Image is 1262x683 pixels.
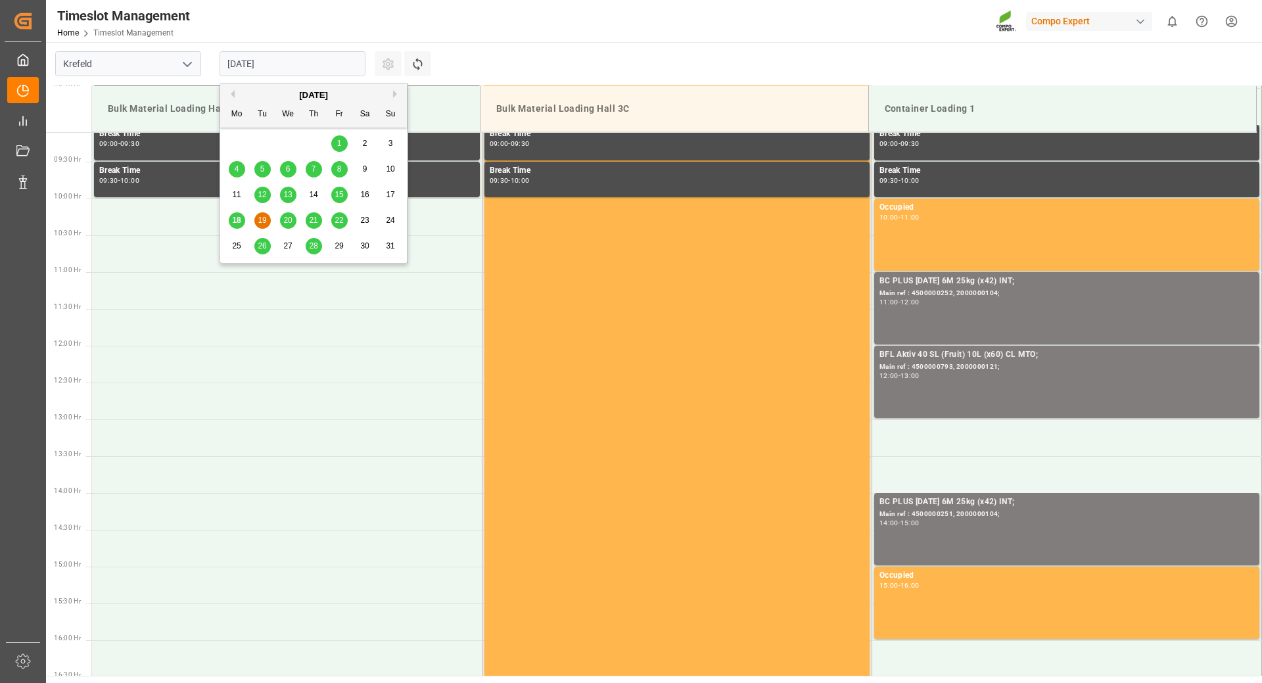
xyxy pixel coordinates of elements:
[331,135,348,152] div: Choose Friday, August 1st, 2025
[511,141,530,147] div: 09:30
[508,177,510,183] div: -
[54,524,81,531] span: 14:30 Hr
[899,214,900,220] div: -
[309,241,317,250] span: 28
[899,520,900,526] div: -
[220,51,365,76] input: DD.MM.YYYY
[258,241,266,250] span: 26
[335,216,343,225] span: 22
[280,238,296,254] div: Choose Wednesday, August 27th, 2025
[1026,12,1152,31] div: Compo Expert
[286,164,291,174] span: 6
[54,156,81,163] span: 09:30 Hr
[54,598,81,605] span: 15:30 Hr
[99,128,475,141] div: Break Time
[900,299,920,305] div: 12:00
[306,187,322,203] div: Choose Thursday, August 14th, 2025
[900,214,920,220] div: 11:00
[357,187,373,203] div: Choose Saturday, August 16th, 2025
[360,241,369,250] span: 30
[331,212,348,229] div: Choose Friday, August 22nd, 2025
[491,97,858,121] div: Bulk Material Loading Hall 3C
[120,177,139,183] div: 10:00
[996,10,1017,33] img: Screenshot%202023-09-29%20at%2010.02.21.png_1712312052.png
[508,141,510,147] div: -
[54,487,81,494] span: 14:00 Hr
[283,190,292,199] span: 13
[490,177,509,183] div: 09:30
[1187,7,1217,36] button: Help Center
[280,161,296,177] div: Choose Wednesday, August 6th, 2025
[254,212,271,229] div: Choose Tuesday, August 19th, 2025
[900,520,920,526] div: 15:00
[306,106,322,123] div: Th
[260,164,265,174] span: 5
[331,161,348,177] div: Choose Friday, August 8th, 2025
[331,238,348,254] div: Choose Friday, August 29th, 2025
[118,177,120,183] div: -
[383,212,399,229] div: Choose Sunday, August 24th, 2025
[55,51,201,76] input: Type to search/select
[879,288,1254,299] div: Main ref : 4500000252, 2000000104;
[879,164,1254,177] div: Break Time
[357,106,373,123] div: Sa
[229,161,245,177] div: Choose Monday, August 4th, 2025
[177,54,197,74] button: open menu
[306,238,322,254] div: Choose Thursday, August 28th, 2025
[337,164,342,174] span: 8
[386,216,394,225] span: 24
[312,164,316,174] span: 7
[879,569,1254,582] div: Occupied
[879,128,1254,141] div: Break Time
[879,214,899,220] div: 10:00
[227,90,235,98] button: Previous Month
[306,161,322,177] div: Choose Thursday, August 7th, 2025
[386,241,394,250] span: 31
[309,190,317,199] span: 14
[229,212,245,229] div: Choose Monday, August 18th, 2025
[879,348,1254,362] div: BFL Aktiv 40 SL (Fruit) 10L (x60) CL MTO;
[900,373,920,379] div: 13:00
[99,164,475,177] div: Break Time
[899,582,900,588] div: -
[54,193,81,200] span: 10:00 Hr
[383,238,399,254] div: Choose Sunday, August 31st, 2025
[357,135,373,152] div: Choose Saturday, August 2nd, 2025
[99,177,118,183] div: 09:30
[383,135,399,152] div: Choose Sunday, August 3rd, 2025
[360,216,369,225] span: 23
[490,128,864,141] div: Break Time
[393,90,401,98] button: Next Month
[383,106,399,123] div: Su
[879,97,1246,121] div: Container Loading 1
[511,177,530,183] div: 10:00
[1157,7,1187,36] button: show 0 new notifications
[235,164,239,174] span: 4
[490,141,509,147] div: 09:00
[254,238,271,254] div: Choose Tuesday, August 26th, 2025
[309,216,317,225] span: 21
[357,161,373,177] div: Choose Saturday, August 9th, 2025
[363,139,367,148] span: 2
[388,139,393,148] span: 3
[54,413,81,421] span: 13:00 Hr
[232,241,241,250] span: 25
[258,216,266,225] span: 19
[254,161,271,177] div: Choose Tuesday, August 5th, 2025
[337,139,342,148] span: 1
[54,303,81,310] span: 11:30 Hr
[879,373,899,379] div: 12:00
[899,373,900,379] div: -
[879,141,899,147] div: 09:00
[54,266,81,273] span: 11:00 Hr
[386,164,394,174] span: 10
[383,161,399,177] div: Choose Sunday, August 10th, 2025
[254,187,271,203] div: Choose Tuesday, August 12th, 2025
[283,241,292,250] span: 27
[900,177,920,183] div: 10:00
[57,6,190,26] div: Timeslot Management
[99,141,118,147] div: 09:00
[879,520,899,526] div: 14:00
[879,201,1254,214] div: Occupied
[54,561,81,568] span: 15:00 Hr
